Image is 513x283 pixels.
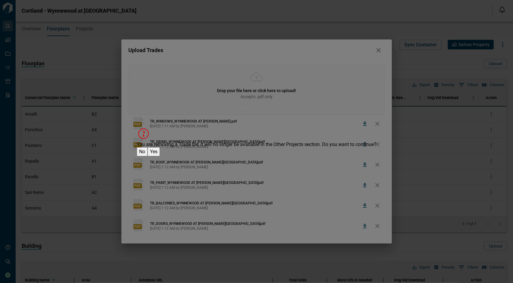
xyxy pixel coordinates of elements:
[148,147,160,156] button: Yes
[137,141,376,147] span: You are removing a Trade file, it will no longer be available in the Other Projects section. Do y...
[139,148,145,155] p: No
[137,127,150,140] img: Delete icon
[137,147,148,156] button: No
[150,148,157,155] p: Yes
